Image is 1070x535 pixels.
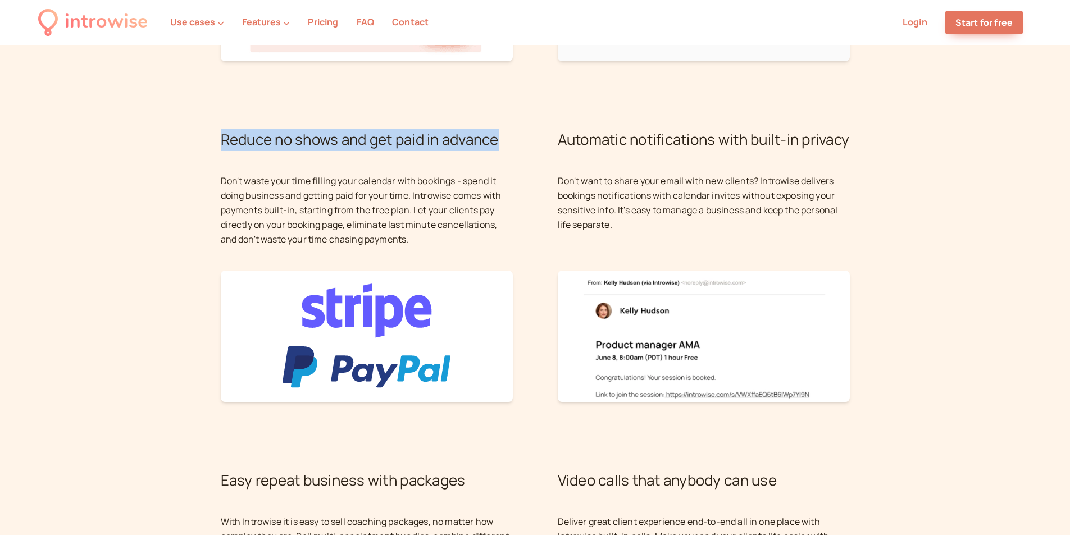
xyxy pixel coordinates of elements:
p: Don't waste your time filling your calendar with bookings - spend it doing business and getting p... [221,174,513,247]
a: introwise [38,7,148,38]
a: Start for free [945,11,1023,34]
p: Don't want to share your email with new clients? Introwise delivers bookings notifications with c... [558,174,850,247]
h2: Reduce no shows and get paid in advance [221,129,513,151]
button: Features [242,17,290,27]
a: FAQ [357,16,374,28]
h2: Automatic notifications with built-in privacy [558,129,850,151]
div: introwise [65,7,148,38]
a: Contact [392,16,429,28]
a: Pricing [308,16,338,28]
button: Use cases [170,17,224,27]
h2: Video calls that anybody can use [558,469,850,492]
h2: Easy repeat business with packages [221,469,513,492]
a: Login [903,16,927,28]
